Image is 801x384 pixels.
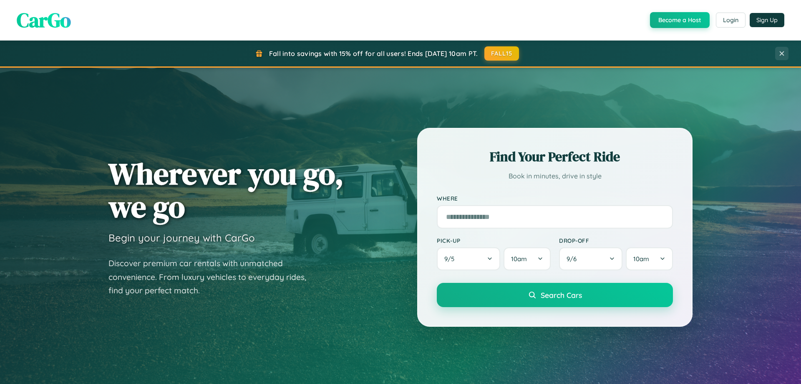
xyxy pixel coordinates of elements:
[504,247,551,270] button: 10am
[541,290,582,300] span: Search Cars
[437,283,673,307] button: Search Cars
[650,12,710,28] button: Become a Host
[108,157,344,223] h1: Wherever you go, we go
[750,13,784,27] button: Sign Up
[567,255,581,263] span: 9 / 6
[437,247,500,270] button: 9/5
[444,255,458,263] span: 9 / 5
[484,46,519,61] button: FALL15
[626,247,673,270] button: 10am
[269,49,478,58] span: Fall into savings with 15% off for all users! Ends [DATE] 10am PT.
[511,255,527,263] span: 10am
[437,170,673,182] p: Book in minutes, drive in style
[437,147,673,166] h2: Find Your Perfect Ride
[437,195,673,202] label: Where
[633,255,649,263] span: 10am
[17,6,71,34] span: CarGo
[559,247,622,270] button: 9/6
[108,257,317,298] p: Discover premium car rentals with unmatched convenience. From luxury vehicles to everyday rides, ...
[716,13,746,28] button: Login
[437,237,551,244] label: Pick-up
[559,237,673,244] label: Drop-off
[108,231,255,244] h3: Begin your journey with CarGo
